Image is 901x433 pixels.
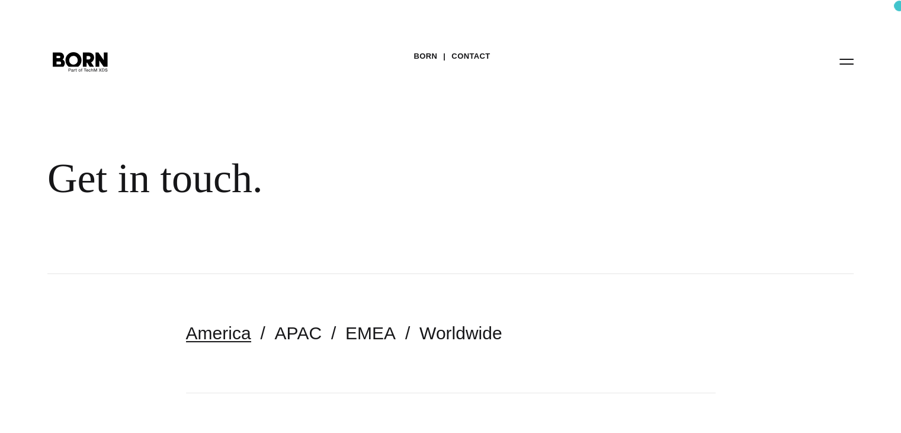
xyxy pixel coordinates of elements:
button: Open [832,49,861,74]
a: America [186,323,251,343]
a: Worldwide [419,323,502,343]
a: BORN [413,47,437,65]
a: APAC [275,323,322,343]
div: Get in touch. [47,154,723,203]
a: EMEA [345,323,396,343]
a: Contact [451,47,490,65]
